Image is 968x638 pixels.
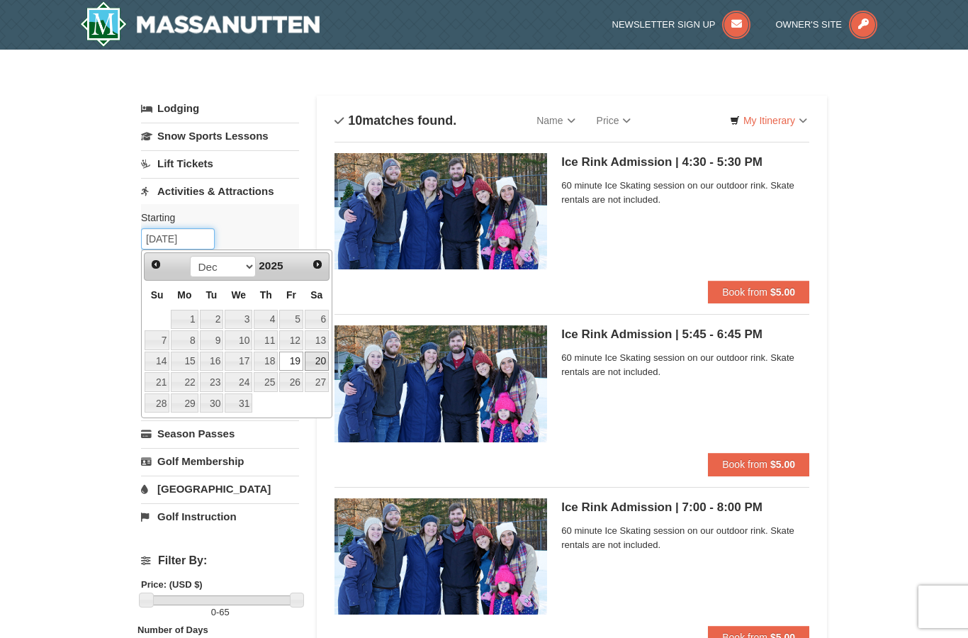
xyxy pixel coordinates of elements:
[141,150,299,177] a: Lift Tickets
[310,289,322,301] span: Saturday
[171,372,198,392] a: 22
[259,259,283,272] span: 2025
[171,310,198,330] a: 1
[612,19,716,30] span: Newsletter Sign Up
[141,420,299,447] a: Season Passes
[141,605,299,620] label: -
[141,178,299,204] a: Activities & Attractions
[80,1,320,47] a: Massanutten Resort
[225,352,252,371] a: 17
[200,393,224,413] a: 30
[211,607,216,617] span: 0
[171,352,198,371] a: 15
[254,352,278,371] a: 18
[721,110,816,131] a: My Itinerary
[141,96,299,121] a: Lodging
[305,330,329,350] a: 13
[225,310,252,330] a: 3
[722,459,767,470] span: Book from
[177,289,191,301] span: Monday
[708,453,809,476] button: Book from $5.00
[254,310,278,330] a: 4
[171,330,198,350] a: 8
[141,476,299,502] a: [GEOGRAPHIC_DATA]
[770,459,795,470] strong: $5.00
[279,352,303,371] a: 19
[286,289,296,301] span: Friday
[279,310,303,330] a: 5
[305,352,329,371] a: 20
[145,330,169,350] a: 7
[200,310,224,330] a: 2
[137,625,208,635] strong: Number of Days
[145,352,169,371] a: 14
[305,310,329,330] a: 6
[334,325,547,442] img: 6775744-146-63f813c0.jpg
[231,289,246,301] span: Wednesday
[200,372,224,392] a: 23
[776,19,878,30] a: Owner's Site
[561,155,809,169] h5: Ice Rink Admission | 4:30 - 5:30 PM
[80,1,320,47] img: Massanutten Resort Logo
[145,372,169,392] a: 21
[348,113,362,128] span: 10
[225,393,252,413] a: 31
[225,372,252,392] a: 24
[151,289,164,301] span: Sunday
[526,106,585,135] a: Name
[254,330,278,350] a: 11
[561,328,809,342] h5: Ice Rink Admission | 5:45 - 6:45 PM
[146,254,166,274] a: Prev
[200,352,224,371] a: 16
[770,286,795,298] strong: $5.00
[141,211,288,225] label: Starting
[279,330,303,350] a: 12
[776,19,843,30] span: Owner's Site
[219,607,229,617] span: 65
[561,179,809,207] span: 60 minute Ice Skating session on our outdoor rink. Skate rentals are not included.
[200,330,224,350] a: 9
[225,330,252,350] a: 10
[334,113,456,128] h4: matches found.
[206,289,217,301] span: Tuesday
[308,254,327,274] a: Next
[586,106,642,135] a: Price
[279,372,303,392] a: 26
[141,554,299,567] h4: Filter By:
[561,524,809,552] span: 60 minute Ice Skating session on our outdoor rink. Skate rentals are not included.
[145,393,169,413] a: 28
[141,448,299,474] a: Golf Membership
[312,259,323,270] span: Next
[141,503,299,530] a: Golf Instruction
[561,351,809,379] span: 60 minute Ice Skating session on our outdoor rink. Skate rentals are not included.
[561,500,809,515] h5: Ice Rink Admission | 7:00 - 8:00 PM
[722,286,767,298] span: Book from
[708,281,809,303] button: Book from $5.00
[171,393,198,413] a: 29
[141,579,203,590] strong: Price: (USD $)
[141,123,299,149] a: Snow Sports Lessons
[260,289,272,301] span: Thursday
[334,498,547,615] img: 6775744-147-ce029a6c.jpg
[305,372,329,392] a: 27
[254,372,278,392] a: 25
[612,19,751,30] a: Newsletter Sign Up
[334,153,547,269] img: 6775744-145-20e97b76.jpg
[150,259,162,270] span: Prev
